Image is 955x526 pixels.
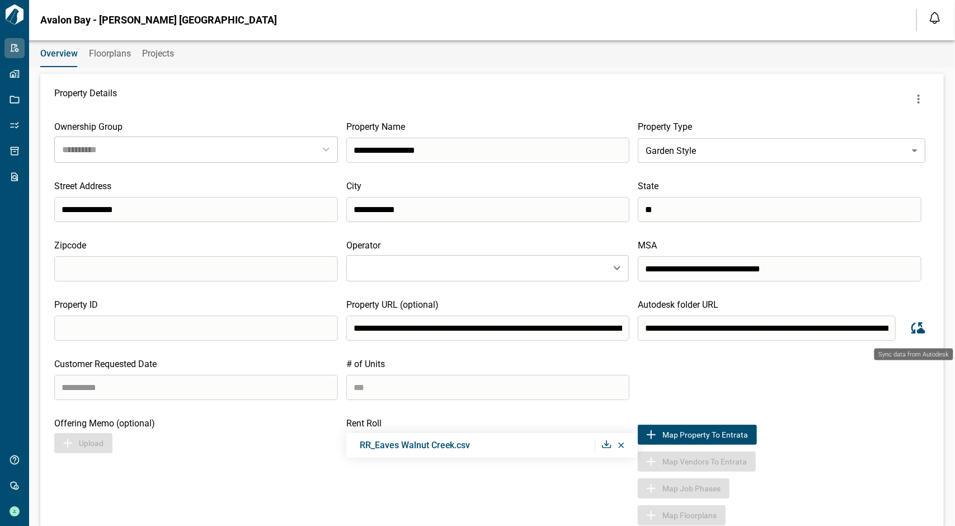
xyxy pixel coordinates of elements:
[142,48,174,59] span: Projects
[346,316,630,341] input: search
[874,349,953,360] div: Sync data from Autodesk
[54,316,338,341] input: search
[638,181,658,191] span: State
[54,181,111,191] span: Street Address
[904,315,930,341] button: Sync data from Autodesk
[346,197,630,222] input: search
[926,9,944,27] button: Open notification feed
[638,240,657,251] span: MSA
[346,359,385,369] span: # of Units
[346,299,439,310] span: Property URL (optional)
[54,418,155,429] span: Offering Memo (optional)
[638,316,896,341] input: search
[638,425,757,445] button: Map to EntrataMap Property to Entrata
[638,135,925,166] div: Garden Style
[346,418,382,429] span: Rent Roll
[346,138,630,163] input: search
[638,197,921,222] input: search
[54,375,338,400] input: search
[29,40,955,67] div: base tabs
[54,121,123,132] span: Ownership Group
[360,440,471,450] span: RR_Eaves Walnut Creek.csv
[346,240,380,251] span: Operator
[346,121,405,132] span: Property Name
[638,256,921,281] input: search
[346,181,361,191] span: City
[907,88,930,110] button: more
[54,88,117,110] span: Property Details
[54,197,338,222] input: search
[54,256,338,281] input: search
[638,121,692,132] span: Property Type
[644,428,658,442] img: Map to Entrata
[638,299,718,310] span: Autodesk folder URL
[40,48,78,59] span: Overview
[54,359,157,369] span: Customer Requested Date
[609,260,625,276] button: Open
[40,15,277,26] span: Avalon Bay - [PERSON_NAME] [GEOGRAPHIC_DATA]
[54,299,98,310] span: Property ID
[89,48,131,59] span: Floorplans
[54,240,86,251] span: Zipcode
